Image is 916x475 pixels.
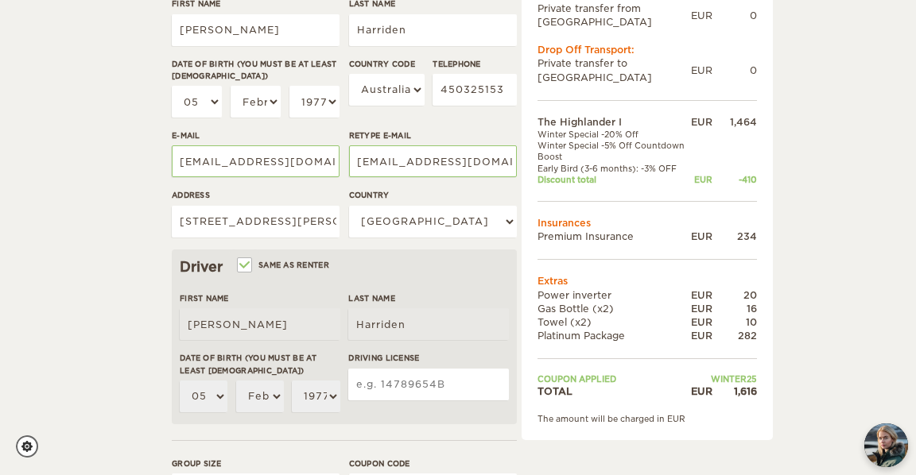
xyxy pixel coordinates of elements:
td: Platinum Package [538,329,691,342]
div: 20 [712,288,757,302]
div: 16 [712,302,757,315]
label: Last Name [348,292,509,304]
div: 0 [712,64,757,77]
input: e.g. William [180,308,340,340]
td: Coupon applied [538,373,691,384]
td: Gas Bottle (x2) [538,302,691,315]
div: 0 [712,9,757,22]
td: Premium Insurance [538,230,691,243]
input: e.g. 14789654B [348,369,509,400]
div: 234 [712,230,757,243]
td: TOTAL [538,384,691,398]
label: Retype E-mail [349,129,517,141]
input: Same as renter [239,261,249,272]
div: 1,464 [712,115,757,129]
div: The amount will be charged in EUR [538,413,757,424]
div: EUR [691,329,712,342]
div: EUR [691,9,712,22]
td: Winter Special -20% Off [538,129,691,140]
div: 10 [712,315,757,329]
div: EUR [691,384,712,398]
td: Discount total [538,174,691,185]
label: Group size [172,458,340,469]
input: e.g. example@example.com [349,145,517,177]
label: Country [349,189,517,201]
div: EUR [691,64,712,77]
label: Date of birth (You must be at least [DEMOGRAPHIC_DATA]) [180,352,340,377]
button: chat-button [864,423,908,467]
input: e.g. Street, City, Zip Code [172,206,340,237]
label: Same as renter [239,257,329,272]
div: 1,616 [712,384,757,398]
input: e.g. Smith [348,308,509,340]
label: Address [172,189,340,201]
td: Private transfer to [GEOGRAPHIC_DATA] [538,56,691,83]
td: Winter Special -5% Off Countdown Boost [538,140,691,163]
td: WINTER25 [691,373,757,384]
div: Driver [180,257,509,276]
label: E-mail [172,129,340,141]
div: EUR [691,315,712,329]
td: Extras [538,274,757,288]
td: Insurances [538,216,757,230]
label: Coupon code [349,458,517,469]
div: Drop Off Transport: [538,43,757,56]
input: e.g. Smith [349,14,517,46]
div: EUR [691,230,712,243]
input: e.g. example@example.com [172,145,340,177]
div: EUR [691,174,712,185]
td: Private transfer from [GEOGRAPHIC_DATA] [538,2,691,29]
label: Date of birth (You must be at least [DEMOGRAPHIC_DATA]) [172,58,340,83]
div: EUR [691,115,712,129]
input: e.g. 1 234 567 890 [433,74,517,106]
div: EUR [691,302,712,315]
div: -410 [712,174,757,185]
a: Cookie settings [16,435,49,458]
td: The Highlander I [538,115,691,129]
td: Power inverter [538,288,691,302]
img: Freyja at Cozy Campers [864,423,908,467]
input: e.g. William [172,14,340,46]
div: 282 [712,329,757,342]
label: First Name [180,292,340,304]
label: Country Code [349,58,425,70]
div: EUR [691,288,712,302]
td: Early Bird (3-6 months): -3% OFF [538,163,691,174]
td: Towel (x2) [538,315,691,329]
label: Telephone [433,58,517,70]
label: Driving License [348,352,509,364]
